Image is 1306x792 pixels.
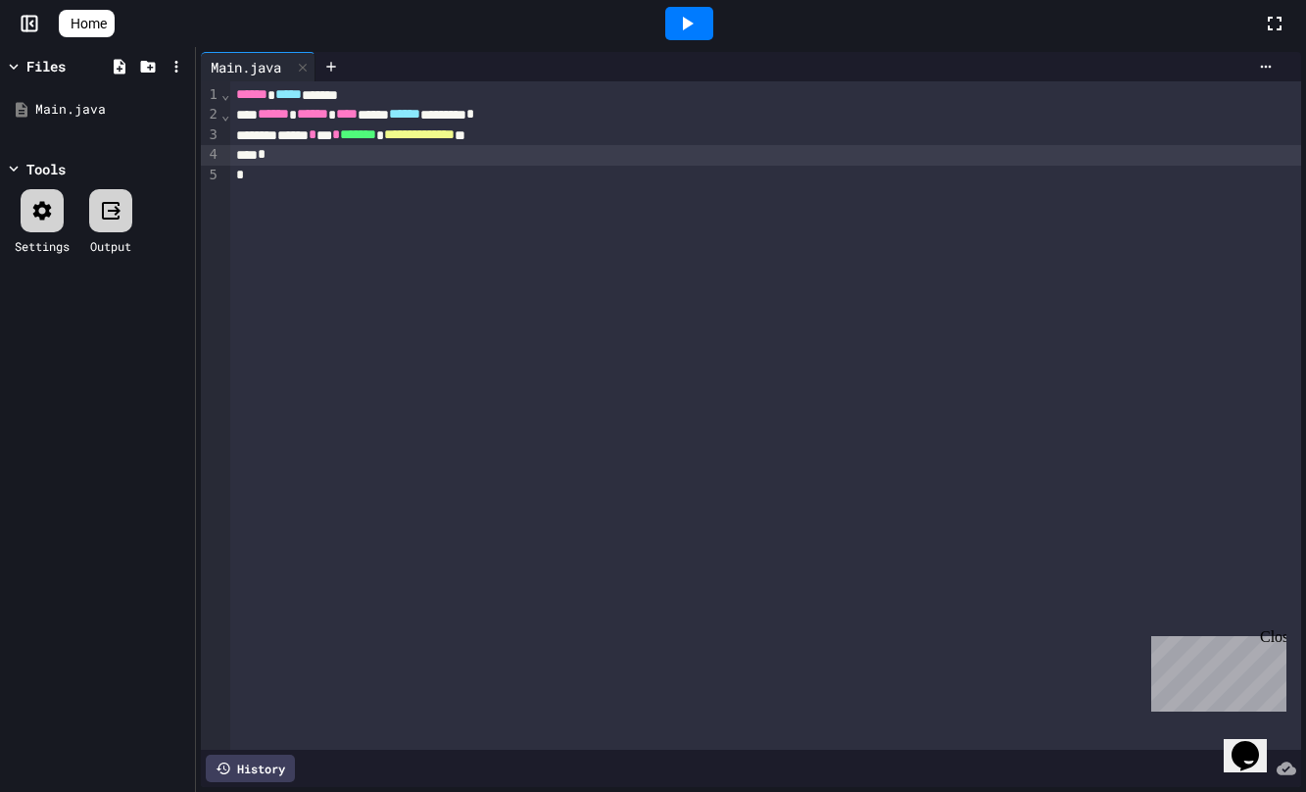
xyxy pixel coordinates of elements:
[201,57,291,77] div: Main.java
[90,237,131,255] div: Output
[220,107,230,123] span: Fold line
[59,10,115,37] a: Home
[1143,628,1286,712] iframe: chat widget
[220,86,230,102] span: Fold line
[201,105,220,124] div: 2
[201,125,220,145] div: 3
[35,100,188,120] div: Main.java
[201,85,220,105] div: 1
[26,56,66,76] div: Files
[201,145,220,165] div: 4
[15,237,70,255] div: Settings
[26,159,66,179] div: Tools
[206,755,295,782] div: History
[71,14,107,33] span: Home
[201,166,220,185] div: 5
[8,8,135,124] div: Chat with us now!Close
[1224,714,1286,772] iframe: chat widget
[201,52,315,81] div: Main.java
